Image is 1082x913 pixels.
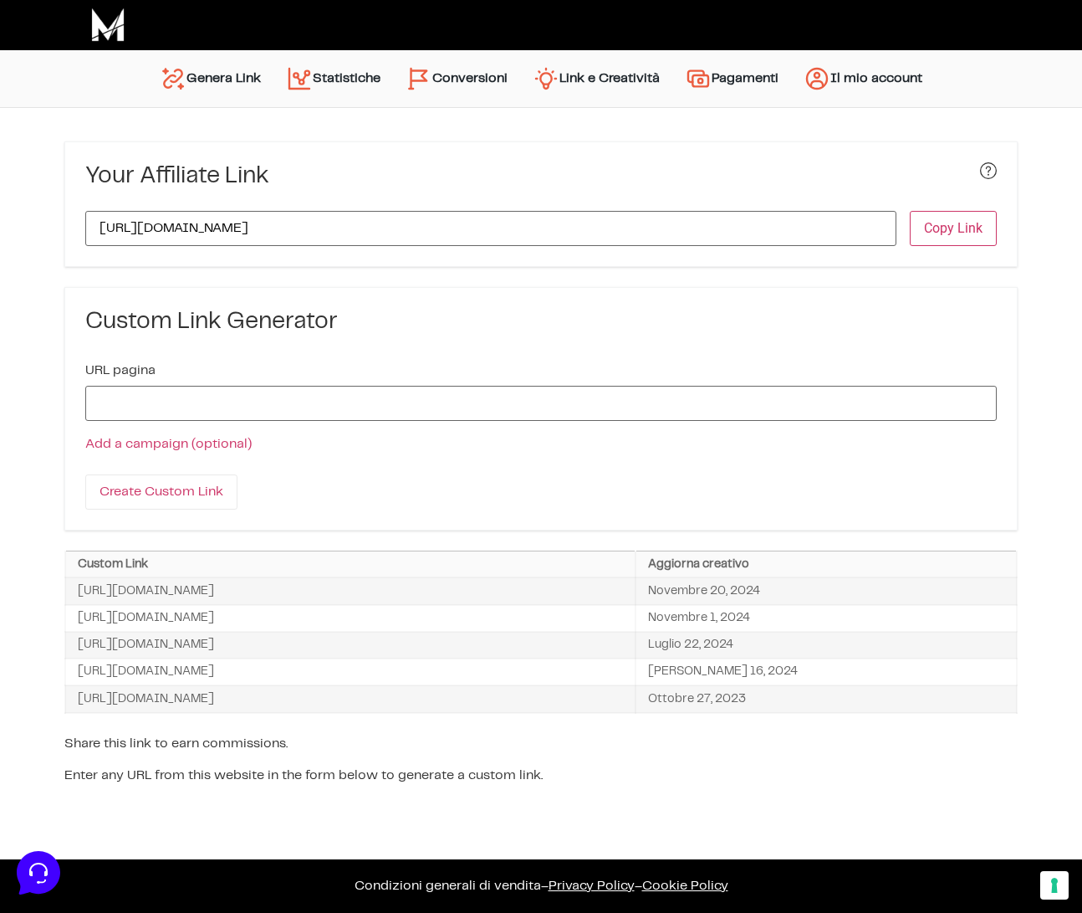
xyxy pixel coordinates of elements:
span: [URL][DOMAIN_NAME] [78,636,214,654]
h2: Ciao da Marketers 👋 [13,13,281,40]
img: payments.svg [685,65,712,92]
input: Cerca un articolo... [38,244,273,260]
a: Genera Link [147,59,273,99]
a: Link e Creatività [520,59,672,99]
td: [PERSON_NAME] 16, 2024 [635,659,1017,685]
a: Add a campaign (optional) [85,438,252,450]
th: Custom Link [65,551,635,578]
img: creativity.svg [533,65,559,92]
img: account.svg [804,65,830,92]
p: – – [17,876,1065,896]
p: Messaggi [145,561,190,576]
span: [URL][DOMAIN_NAME] [78,690,214,709]
iframe: Customerly Messenger Launcher [13,848,64,898]
p: Enter any URL from this website in the form below to generate a custom link. [64,766,1018,786]
p: Aiuto [258,561,282,576]
td: Luglio 22, 2024 [635,632,1017,659]
td: Novembre 20, 2024 [635,577,1017,604]
span: [URL][DOMAIN_NAME] [78,609,214,628]
a: Condizioni generali di vendita [355,880,541,892]
img: stats.svg [286,65,313,92]
label: URL pagina [85,364,156,377]
h3: Custom Link Generator [85,308,997,336]
span: Le tue conversazioni [27,67,142,80]
img: dark [54,94,87,127]
nav: Menu principale [147,50,935,107]
a: Apri Centro Assistenza [178,208,308,221]
img: generate-link.svg [160,65,186,92]
span: Inizia una conversazione [109,151,247,164]
p: Home [50,561,79,576]
img: dark [80,94,114,127]
a: Statistiche [273,59,393,99]
td: Ottobre 27, 2023 [635,685,1017,712]
th: Aggiorna creativo [635,551,1017,578]
p: Share this link to earn commissions. [64,734,1018,754]
button: Aiuto [218,537,321,576]
a: Il mio account [791,59,935,99]
span: Trova una risposta [27,208,130,221]
img: conversion-2.svg [406,65,432,92]
span: Cookie Policy [642,880,728,892]
img: dark [27,94,60,127]
input: Create Custom Link [85,474,237,510]
span: [URL][DOMAIN_NAME] [78,663,214,681]
a: Pagamenti [672,59,791,99]
button: Inizia una conversazione [27,141,308,174]
button: Copy Link [910,211,997,246]
a: Privacy Policy [549,880,635,892]
a: Conversioni [393,59,520,99]
button: Le tue preferenze relative al consenso per le tecnologie di tracciamento [1040,871,1069,900]
button: Messaggi [116,537,219,576]
span: [URL][DOMAIN_NAME] [78,582,214,601]
td: Novembre 1, 2024 [635,605,1017,632]
button: Home [13,537,116,576]
h3: Your Affiliate Link [85,162,269,191]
